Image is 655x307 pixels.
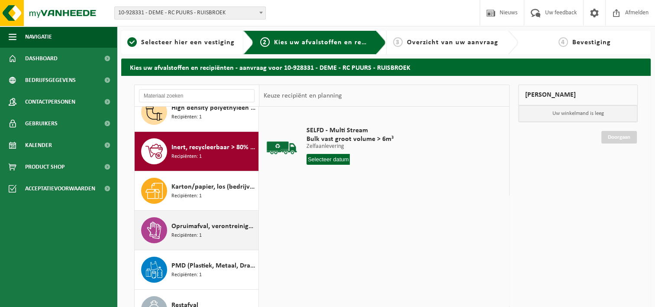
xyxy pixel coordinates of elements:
span: Inert, recycleerbaar > 80% steenpuin, < 5% niet-inert [171,142,256,153]
span: Gebruikers [25,113,58,134]
span: Selecteer hier een vestiging [141,39,235,46]
span: 3 [393,37,403,47]
button: High density polyethyleen (HDPE) gekleurd Recipiënten: 1 [135,92,259,132]
span: 1 [127,37,137,47]
span: Bulk vast groot volume > 6m³ [307,135,394,144]
span: Recipiënten: 1 [171,232,202,240]
span: Navigatie [25,26,52,48]
span: Recipiënten: 1 [171,153,202,161]
a: Doorgaan [601,131,637,144]
span: Recipiënten: 1 [171,271,202,279]
a: 1Selecteer hier een vestiging [126,37,236,48]
span: Dashboard [25,48,58,69]
span: Contactpersonen [25,91,75,113]
span: Product Shop [25,156,65,178]
span: Acceptatievoorwaarden [25,178,95,199]
span: 4 [558,37,568,47]
button: Opruimafval, verontreinigd met diverse gevaarlijke afvalstoffen Recipiënten: 1 [135,211,259,250]
button: Karton/papier, los (bedrijven) Recipiënten: 1 [135,171,259,211]
div: [PERSON_NAME] [518,85,638,105]
span: PMD (Plastiek, Metaal, Drankkartons) (bedrijven) [171,261,256,271]
h2: Kies uw afvalstoffen en recipiënten - aanvraag voor 10-928331 - DEME - RC PUURS - RUISBROEK [121,59,651,75]
span: Bevestiging [572,39,611,46]
button: PMD (Plastiek, Metaal, Drankkartons) (bedrijven) Recipiënten: 1 [135,250,259,290]
span: Karton/papier, los (bedrijven) [171,182,256,192]
input: Selecteer datum [307,154,350,165]
span: 10-928331 - DEME - RC PUURS - RUISBROEK [115,7,265,19]
span: Kies uw afvalstoffen en recipiënten [274,39,393,46]
span: High density polyethyleen (HDPE) gekleurd [171,103,256,113]
span: Overzicht van uw aanvraag [407,39,498,46]
span: Recipiënten: 1 [171,192,202,200]
button: Inert, recycleerbaar > 80% steenpuin, < 5% niet-inert Recipiënten: 1 [135,132,259,171]
div: Keuze recipiënt en planning [259,85,346,107]
p: Zelfaanlevering [307,144,394,150]
span: Recipiënten: 1 [171,113,202,121]
span: Bedrijfsgegevens [25,69,76,91]
input: Materiaal zoeken [139,89,255,102]
p: Uw winkelmand is leeg [519,105,637,122]
span: Opruimafval, verontreinigd met diverse gevaarlijke afvalstoffen [171,221,256,232]
span: 2 [260,37,270,47]
span: SELFD - Multi Stream [307,126,394,135]
span: 10-928331 - DEME - RC PUURS - RUISBROEK [114,7,266,20]
span: Kalender [25,134,52,156]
